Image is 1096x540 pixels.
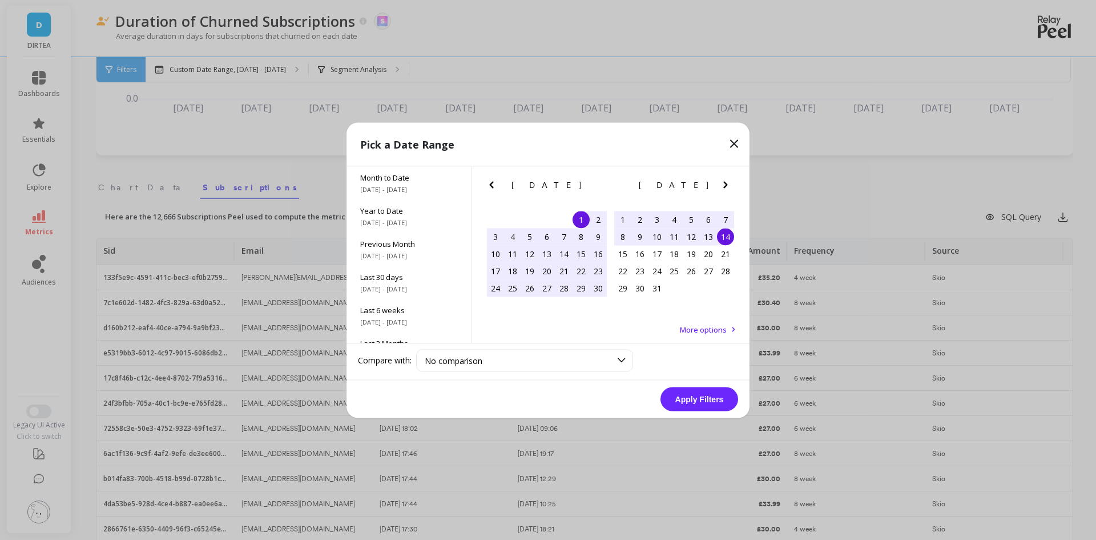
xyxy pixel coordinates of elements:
[683,262,700,279] div: Choose Thursday, December 26th, 2024
[719,178,737,196] button: Next Month
[591,178,610,196] button: Next Month
[648,262,666,279] div: Choose Tuesday, December 24th, 2024
[614,211,631,228] div: Choose Sunday, December 1st, 2024
[504,279,521,297] div: Choose Monday, November 25th, 2024
[555,228,573,245] div: Choose Thursday, November 7th, 2024
[538,228,555,245] div: Choose Wednesday, November 6th, 2024
[487,262,504,279] div: Choose Sunday, November 17th, 2024
[504,262,521,279] div: Choose Monday, November 18th, 2024
[700,228,717,245] div: Choose Friday, December 13th, 2024
[666,211,683,228] div: Choose Wednesday, December 4th, 2024
[425,355,482,366] span: No comparison
[573,262,590,279] div: Choose Friday, November 22nd, 2024
[590,279,607,297] div: Choose Saturday, November 30th, 2024
[631,262,648,279] div: Choose Monday, December 23rd, 2024
[683,245,700,262] div: Choose Thursday, December 19th, 2024
[666,228,683,245] div: Choose Wednesday, December 11th, 2024
[511,180,583,189] span: [DATE]
[614,211,734,297] div: month 2024-12
[717,228,734,245] div: Choose Saturday, December 14th, 2024
[612,178,630,196] button: Previous Month
[487,211,607,297] div: month 2024-11
[573,211,590,228] div: Choose Friday, November 1st, 2024
[504,228,521,245] div: Choose Monday, November 4th, 2024
[360,218,458,227] span: [DATE] - [DATE]
[555,262,573,279] div: Choose Thursday, November 21st, 2024
[614,262,631,279] div: Choose Sunday, December 22nd, 2024
[700,211,717,228] div: Choose Friday, December 6th, 2024
[538,262,555,279] div: Choose Wednesday, November 20th, 2024
[717,262,734,279] div: Choose Saturday, December 28th, 2024
[648,228,666,245] div: Choose Tuesday, December 10th, 2024
[573,228,590,245] div: Choose Friday, November 8th, 2024
[360,172,458,182] span: Month to Date
[648,279,666,297] div: Choose Tuesday, December 31st, 2024
[485,178,503,196] button: Previous Month
[590,228,607,245] div: Choose Saturday, November 9th, 2024
[614,279,631,297] div: Choose Sunday, December 29th, 2024
[590,245,607,262] div: Choose Saturday, November 16th, 2024
[614,245,631,262] div: Choose Sunday, December 15th, 2024
[360,238,458,249] span: Previous Month
[717,211,734,228] div: Choose Saturday, December 7th, 2024
[360,251,458,260] span: [DATE] - [DATE]
[573,279,590,297] div: Choose Friday, November 29th, 2024
[504,245,521,262] div: Choose Monday, November 11th, 2024
[521,279,538,297] div: Choose Tuesday, November 26th, 2024
[573,245,590,262] div: Choose Friday, November 15th, 2024
[631,245,648,262] div: Choose Monday, December 16th, 2024
[360,305,458,315] span: Last 6 weeks
[521,228,538,245] div: Choose Tuesday, November 5th, 2024
[631,279,648,297] div: Choose Monday, December 30th, 2024
[360,317,458,326] span: [DATE] - [DATE]
[590,211,607,228] div: Choose Saturday, November 2nd, 2024
[648,245,666,262] div: Choose Tuesday, December 17th, 2024
[648,211,666,228] div: Choose Tuesday, December 3rd, 2024
[631,228,648,245] div: Choose Monday, December 9th, 2024
[487,279,504,297] div: Choose Sunday, November 24th, 2024
[680,324,727,334] span: More options
[666,245,683,262] div: Choose Wednesday, December 18th, 2024
[555,245,573,262] div: Choose Thursday, November 14th, 2024
[521,262,538,279] div: Choose Tuesday, November 19th, 2024
[666,262,683,279] div: Choose Wednesday, December 25th, 2024
[521,245,538,262] div: Choose Tuesday, November 12th, 2024
[360,338,458,348] span: Last 3 Months
[590,262,607,279] div: Choose Saturday, November 23rd, 2024
[358,355,412,366] label: Compare with:
[538,245,555,262] div: Choose Wednesday, November 13th, 2024
[555,279,573,297] div: Choose Thursday, November 28th, 2024
[360,205,458,215] span: Year to Date
[639,180,710,189] span: [DATE]
[614,228,631,245] div: Choose Sunday, December 8th, 2024
[360,185,458,194] span: [DATE] - [DATE]
[631,211,648,228] div: Choose Monday, December 2nd, 2024
[683,228,700,245] div: Choose Thursday, December 12th, 2024
[360,271,458,282] span: Last 30 days
[660,387,738,411] button: Apply Filters
[683,211,700,228] div: Choose Thursday, December 5th, 2024
[487,228,504,245] div: Choose Sunday, November 3rd, 2024
[700,245,717,262] div: Choose Friday, December 20th, 2024
[538,279,555,297] div: Choose Wednesday, November 27th, 2024
[700,262,717,279] div: Choose Friday, December 27th, 2024
[360,284,458,293] span: [DATE] - [DATE]
[717,245,734,262] div: Choose Saturday, December 21st, 2024
[360,136,454,152] p: Pick a Date Range
[487,245,504,262] div: Choose Sunday, November 10th, 2024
